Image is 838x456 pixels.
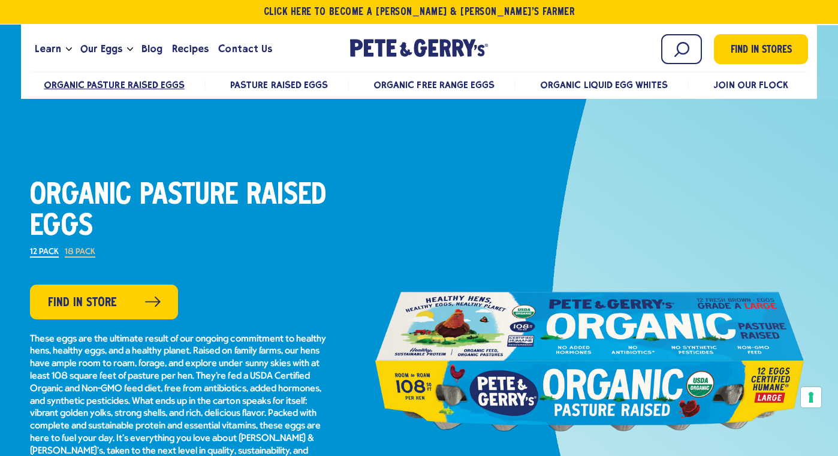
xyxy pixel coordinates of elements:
[30,33,66,65] a: Learn
[714,34,808,64] a: Find in Stores
[373,79,494,90] a: Organic Free Range Eggs
[230,79,327,90] a: Pasture Raised Eggs
[48,294,117,312] span: Find in Store
[65,248,95,258] label: 18 Pack
[66,47,72,52] button: Open the dropdown menu for Learn
[137,33,167,65] a: Blog
[540,79,668,90] a: Organic Liquid Egg Whites
[731,43,792,59] span: Find in Stores
[30,285,178,319] a: Find in Store
[30,71,808,97] nav: desktop product menu
[661,34,702,64] input: Search
[172,41,209,56] span: Recipes
[127,47,133,52] button: Open the dropdown menu for Our Eggs
[141,41,162,56] span: Blog
[30,180,330,243] h1: Organic Pasture Raised Eggs
[218,41,272,56] span: Contact Us
[713,79,788,90] a: Join Our Flock
[30,248,59,258] label: 12 Pack
[167,33,213,65] a: Recipes
[35,41,61,56] span: Learn
[44,79,185,90] a: Organic Pasture Raised Eggs
[801,387,821,407] button: Your consent preferences for tracking technologies
[213,33,276,65] a: Contact Us
[76,33,127,65] a: Our Eggs
[80,41,122,56] span: Our Eggs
